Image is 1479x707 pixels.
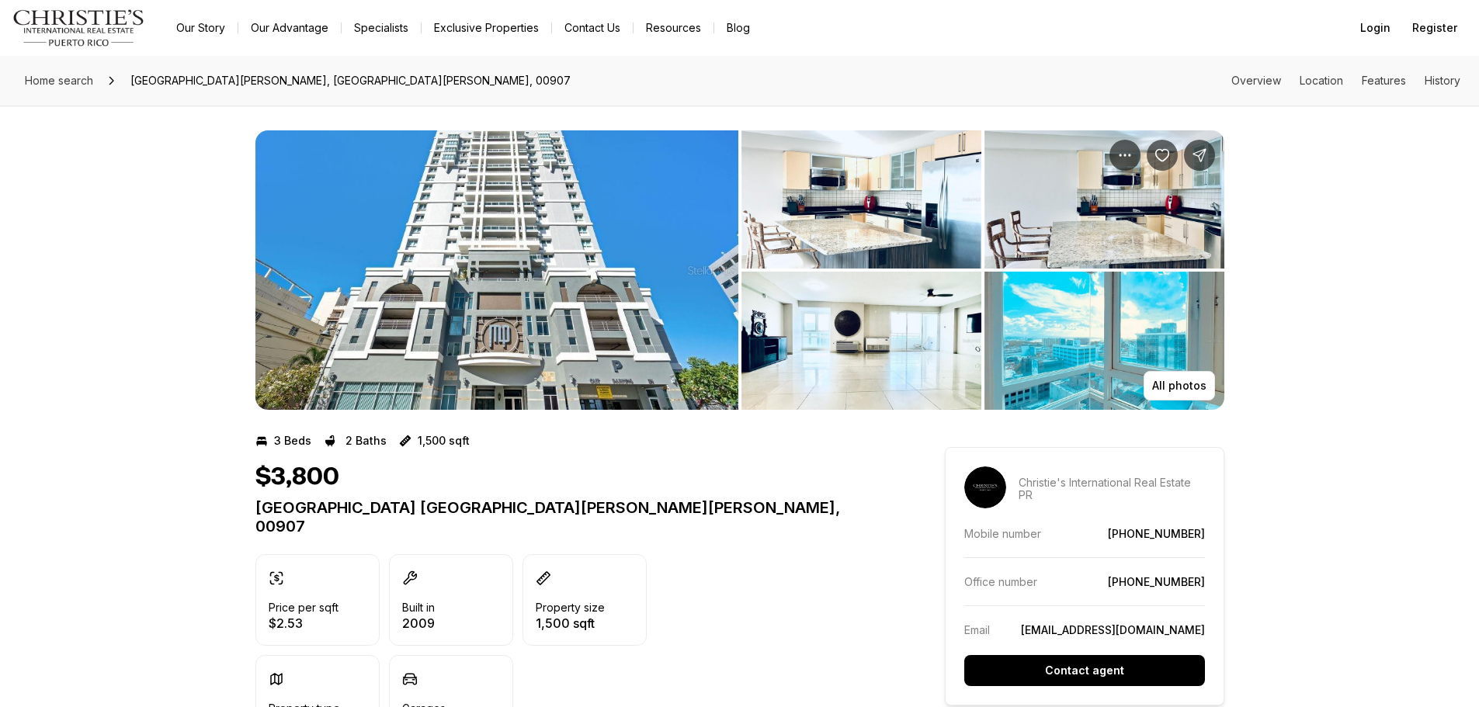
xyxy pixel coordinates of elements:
button: Share Property: Metro Plaza Towers CALLE VILLAMIL [1184,140,1215,171]
a: Our Advantage [238,17,341,39]
img: logo [12,9,145,47]
p: Mobile number [964,527,1041,540]
a: Blog [714,17,762,39]
p: Property size [536,601,605,614]
a: Our Story [164,17,238,39]
button: Login [1351,12,1400,43]
a: [EMAIL_ADDRESS][DOMAIN_NAME] [1021,623,1205,636]
button: Contact agent [964,655,1205,686]
p: $2.53 [269,617,339,629]
p: Built in [402,601,435,614]
p: Email [964,623,990,636]
button: View image gallery [741,130,981,269]
a: Home search [19,68,99,93]
a: Resources [634,17,713,39]
span: [GEOGRAPHIC_DATA][PERSON_NAME], [GEOGRAPHIC_DATA][PERSON_NAME], 00907 [124,68,577,93]
a: Skip to: Features [1362,74,1406,87]
p: 1,500 sqft [418,435,470,447]
span: Login [1360,22,1390,34]
button: All photos [1144,371,1215,400]
button: Contact Us [552,17,633,39]
nav: Page section menu [1231,75,1460,87]
a: Skip to: History [1425,74,1460,87]
span: Home search [25,74,93,87]
p: 3 Beds [274,435,311,447]
button: View image gallery [255,130,738,410]
a: Skip to: Location [1300,74,1343,87]
button: View image gallery [984,272,1224,410]
div: Listing Photos [255,130,1224,410]
a: [PHONE_NUMBER] [1108,575,1205,588]
h1: $3,800 [255,463,339,492]
p: [GEOGRAPHIC_DATA] [GEOGRAPHIC_DATA][PERSON_NAME][PERSON_NAME], 00907 [255,498,889,535]
p: All photos [1152,379,1206,392]
p: 2 Baths [345,435,387,447]
button: Property options [1109,140,1140,171]
p: 1,500 sqft [536,617,605,629]
span: Register [1412,22,1457,34]
a: Skip to: Overview [1231,74,1281,87]
button: Register [1403,12,1467,43]
p: Price per sqft [269,601,339,614]
p: Contact agent [1045,664,1124,677]
li: 2 of 6 [741,130,1224,410]
p: Christie's International Real Estate PR [1019,477,1205,501]
button: View image gallery [741,272,981,410]
li: 1 of 6 [255,130,738,410]
p: 2009 [402,617,435,629]
a: Specialists [342,17,421,39]
a: [PHONE_NUMBER] [1108,527,1205,540]
button: Save Property: Metro Plaza Towers CALLE VILLAMIL [1147,140,1178,171]
button: View image gallery [984,130,1224,269]
p: Office number [964,575,1037,588]
a: Exclusive Properties [422,17,551,39]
